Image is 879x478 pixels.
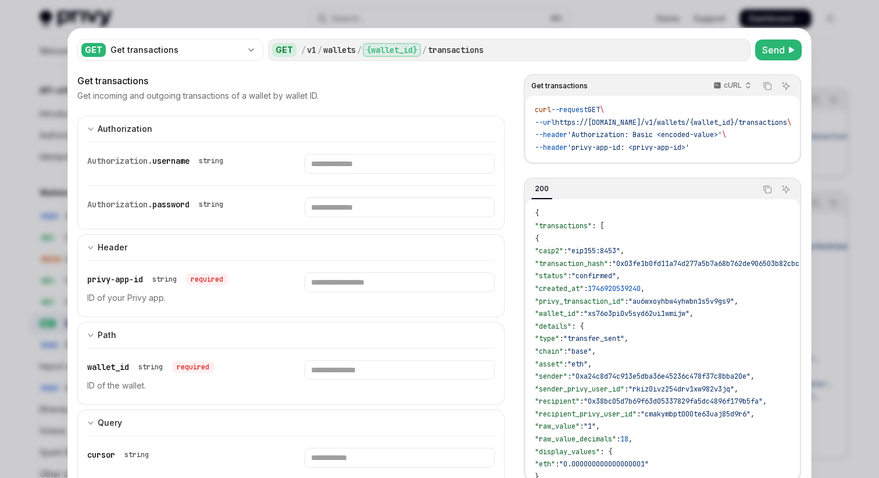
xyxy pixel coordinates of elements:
[760,78,775,94] button: Copy the contents from the code block
[787,118,791,127] span: \
[87,272,228,286] div: privy-app-id
[152,199,190,210] span: password
[535,221,592,231] span: "transactions"
[760,182,775,197] button: Copy the contents from the code block
[762,43,785,57] span: Send
[87,156,152,166] span: Authorization.
[98,328,116,342] div: Path
[628,384,734,394] span: "rkiz0ivz254drv1xw982v3jq"
[87,154,228,168] div: Authorization.username
[567,271,571,281] span: :
[535,143,567,152] span: --header
[110,44,242,56] div: Get transactions
[580,397,584,406] span: :
[535,347,563,356] span: "chain"
[305,272,494,292] input: Enter privy-app-id
[620,434,628,444] span: 18
[689,309,694,318] span: ,
[763,397,767,406] span: ,
[535,297,624,306] span: "privy_transaction_id"
[563,360,567,369] span: :
[584,422,596,431] span: "1"
[755,39,802,60] button: Send
[98,240,127,254] div: Header
[624,384,628,394] span: :
[87,197,228,211] div: Authorization.password
[616,271,620,281] span: ,
[563,246,567,256] span: :
[600,447,612,457] span: : {
[628,297,734,306] span: "au6wxoyhbw4yhwbn1s5v9gs9"
[567,130,722,139] span: 'Authorization: Basic <encoded-value>'
[584,284,588,293] span: :
[596,422,600,431] span: ,
[77,38,263,62] button: GETGet transactions
[592,221,604,231] span: : [
[87,379,277,393] p: ID of the wallet.
[535,259,608,268] span: "transaction_hash"
[559,334,563,343] span: :
[567,372,571,381] span: :
[363,43,421,57] div: {wallet_id}
[535,384,624,394] span: "sender_privy_user_id"
[571,372,751,381] span: "0xa24c8d74c913e5dba36e45236c478f37c8bba20e"
[563,347,567,356] span: :
[588,360,592,369] span: ,
[555,118,787,127] span: https://[DOMAIN_NAME]/v1/wallets/{wallet_id}/transactions
[580,422,584,431] span: :
[77,322,505,348] button: Expand input section
[535,118,555,127] span: --url
[535,209,539,218] span: {
[535,397,580,406] span: "recipient"
[535,459,555,469] span: "eth"
[608,259,612,268] span: :
[724,81,742,90] p: cURL
[734,384,738,394] span: ,
[77,409,505,436] button: Expand input section
[87,360,214,374] div: wallet_id
[87,450,115,460] span: cursor
[98,122,152,136] div: Authorization
[628,434,633,444] span: ,
[624,297,628,306] span: :
[624,334,628,343] span: ,
[535,284,584,293] span: "created_at"
[87,291,277,305] p: ID of your Privy app.
[77,234,505,260] button: Expand input section
[535,130,567,139] span: --header
[317,44,322,56] div: /
[87,448,153,462] div: cursor
[535,322,571,331] span: "details"
[305,197,494,217] input: Enter password
[551,105,588,114] span: --request
[77,90,319,102] p: Get incoming and outgoing transactions of a wallet by wallet ID.
[592,347,596,356] span: ,
[567,143,689,152] span: 'privy-app-id: <privy-app-id>'
[734,297,738,306] span: ,
[580,309,584,318] span: :
[272,43,296,57] div: GET
[571,322,584,331] span: : {
[357,44,362,56] div: /
[305,448,494,468] input: Enter cursor
[87,274,143,285] span: privy-app-id
[535,334,559,343] span: "type"
[571,271,616,281] span: "confirmed"
[87,362,129,372] span: wallet_id
[422,44,427,56] div: /
[535,409,637,419] span: "recipient_privy_user_id"
[531,182,552,196] div: 200
[778,182,794,197] button: Ask AI
[535,372,567,381] span: "sender"
[535,422,580,431] span: "raw_value"
[620,246,624,256] span: ,
[535,271,567,281] span: "status"
[641,409,751,419] span: "cmakymbpt000te63uaj85d9r6"
[98,416,122,430] div: Query
[567,347,592,356] span: "base"
[616,434,620,444] span: :
[563,334,624,343] span: "transfer_sent"
[778,78,794,94] button: Ask AI
[186,274,228,285] div: required
[172,361,214,373] div: required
